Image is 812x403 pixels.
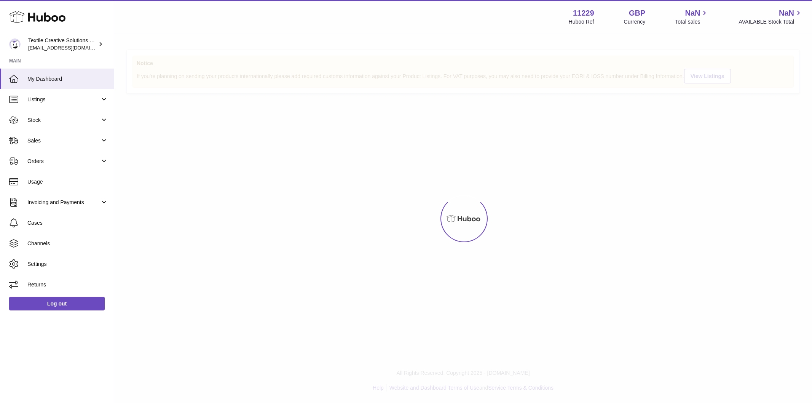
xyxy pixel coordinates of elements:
span: Orders [27,158,100,165]
div: Huboo Ref [569,18,594,26]
span: Usage [27,178,108,186]
strong: 11229 [573,8,594,18]
span: NaN [685,8,700,18]
strong: GBP [629,8,645,18]
span: Returns [27,281,108,288]
img: sales@textilecreativesolutions.co.uk [9,38,21,50]
a: Log out [9,297,105,310]
span: My Dashboard [27,75,108,83]
span: Settings [27,261,108,268]
span: Channels [27,240,108,247]
span: Listings [27,96,100,103]
span: [EMAIL_ADDRESS][DOMAIN_NAME] [28,45,112,51]
a: NaN Total sales [675,8,709,26]
span: Invoicing and Payments [27,199,100,206]
span: Stock [27,117,100,124]
span: Total sales [675,18,709,26]
div: Currency [624,18,646,26]
span: Sales [27,137,100,144]
span: AVAILABLE Stock Total [739,18,803,26]
div: Textile Creative Solutions Limited [28,37,97,51]
a: NaN AVAILABLE Stock Total [739,8,803,26]
span: NaN [779,8,794,18]
span: Cases [27,219,108,227]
